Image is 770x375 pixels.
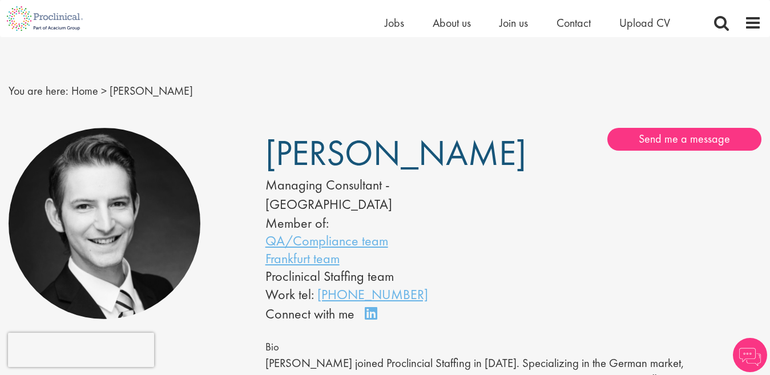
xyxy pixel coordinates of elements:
span: [PERSON_NAME] [265,130,526,176]
span: You are here: [9,83,68,98]
span: [PERSON_NAME] [110,83,193,98]
a: Frankfurt team [265,249,340,267]
a: Contact [557,15,591,30]
a: Send me a message [607,128,761,151]
li: Proclinical Staffing team [265,267,479,285]
span: Work tel: [265,285,314,303]
label: Member of: [265,214,329,232]
a: [PHONE_NUMBER] [317,285,428,303]
span: Bio [265,340,279,354]
div: Managing Consultant - [GEOGRAPHIC_DATA] [265,175,479,215]
img: Chatbot [733,338,767,372]
a: Jobs [385,15,404,30]
a: breadcrumb link [71,83,98,98]
a: About us [433,15,471,30]
a: Join us [499,15,528,30]
img: Maik Thieme [9,128,200,320]
a: Upload CV [619,15,670,30]
iframe: reCAPTCHA [8,333,154,367]
span: > [101,83,107,98]
a: QA/Compliance team [265,232,388,249]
